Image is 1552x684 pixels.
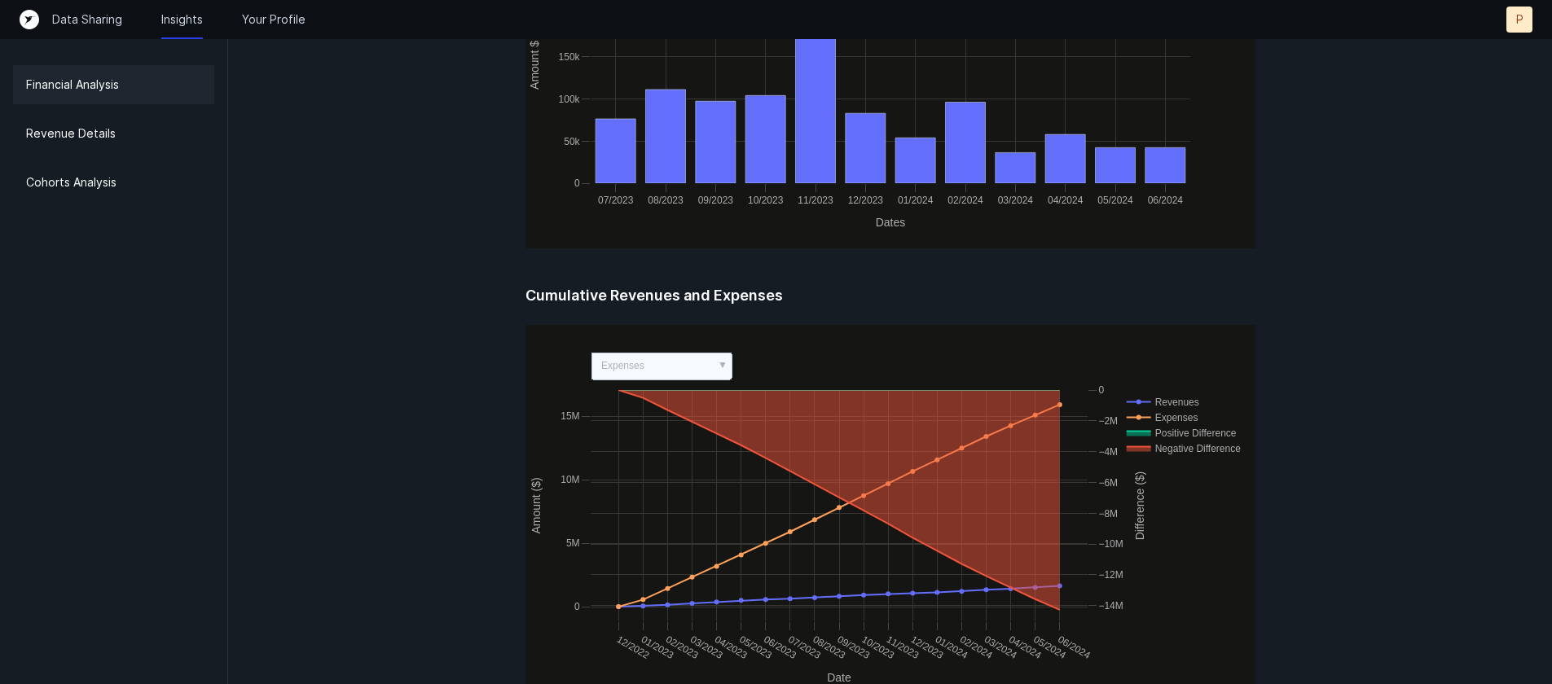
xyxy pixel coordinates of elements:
p: P [1516,11,1523,28]
p: Financial Analysis [26,75,119,94]
text: Expenses [601,360,644,371]
button: P [1506,7,1532,33]
a: Revenue Details [13,114,214,153]
a: Data Sharing [52,11,122,28]
p: Cohorts Analysis [26,173,117,192]
p: Revenue Details [26,124,116,143]
a: Your Profile [242,11,306,28]
a: Cohorts Analysis [13,163,214,202]
a: Financial Analysis [13,65,214,104]
h5: Cumulative Revenues and Expenses [525,286,1255,325]
a: Insights [161,11,203,28]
